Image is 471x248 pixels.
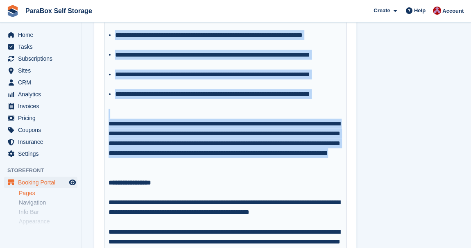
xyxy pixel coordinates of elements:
a: menu [4,29,77,41]
span: Analytics [18,89,67,100]
span: Create [374,7,390,15]
span: Booking Portal [18,177,67,188]
a: Preview store [68,177,77,187]
a: menu [4,65,77,76]
a: Info Bar [19,208,77,216]
a: menu [4,177,77,188]
a: menu [4,100,77,112]
a: menu [4,89,77,100]
a: Appearance [19,218,77,225]
a: ParaBox Self Storage [22,4,95,18]
span: Pricing [18,112,67,124]
span: Home [18,29,67,41]
a: menu [4,77,77,88]
img: Yan Grandjean [433,7,441,15]
a: Navigation [19,199,77,207]
img: stora-icon-8386f47178a22dfd0bd8f6a31ec36ba5ce8667c1dd55bd0f319d3a0aa187defe.svg [7,5,19,17]
a: Pages [19,189,77,197]
span: Account [442,7,464,15]
span: Invoices [18,100,67,112]
span: Sites [18,65,67,76]
span: Tasks [18,41,67,52]
a: menu [4,41,77,52]
span: Subscriptions [18,53,67,64]
a: menu [4,53,77,64]
span: Settings [18,148,67,159]
a: menu [4,148,77,159]
span: CRM [18,77,67,88]
span: Coupons [18,124,67,136]
a: menu [4,112,77,124]
a: menu [4,136,77,148]
span: Insurance [18,136,67,148]
a: Pop-up Form [19,227,77,235]
span: Help [414,7,426,15]
span: Storefront [7,166,82,175]
a: menu [4,124,77,136]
